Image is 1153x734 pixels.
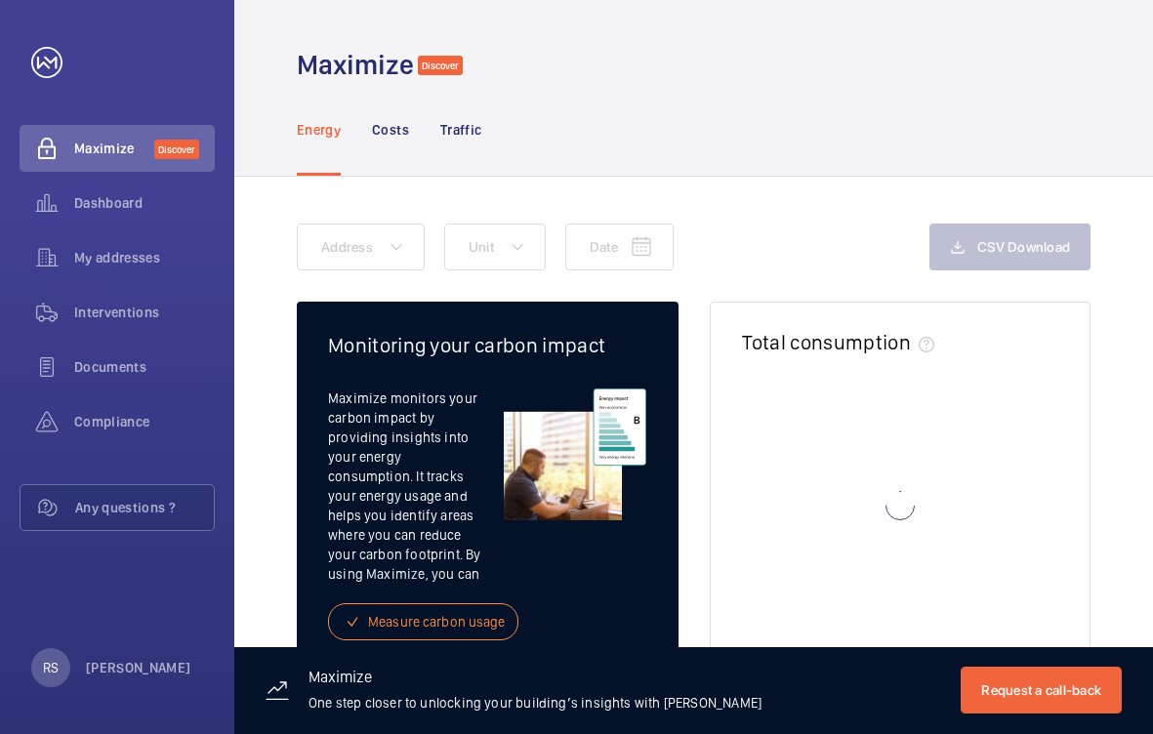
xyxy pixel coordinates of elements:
[297,120,341,140] p: Energy
[43,658,59,677] p: RS
[444,224,546,270] button: Unit
[368,612,506,632] span: Measure carbon usage
[590,239,618,255] span: Date
[309,670,762,693] h3: Maximize
[418,56,463,75] span: Discover
[74,357,215,377] span: Documents
[297,47,414,83] h1: Maximize
[74,303,215,322] span: Interventions
[440,120,481,140] p: Traffic
[742,330,911,354] h2: Total consumption
[297,224,425,270] button: Address
[309,693,762,713] p: One step closer to unlocking your building’s insights with [PERSON_NAME]
[372,120,409,140] p: Costs
[74,412,215,431] span: Compliance
[75,498,214,517] span: Any questions ?
[328,388,504,584] p: Maximize monitors your carbon impact by providing insights into your energy consumption. It track...
[328,333,647,357] h2: Monitoring your carbon impact
[74,139,154,158] span: Maximize
[154,140,199,159] span: Discover
[321,239,373,255] span: Address
[74,248,215,267] span: My addresses
[565,224,674,270] button: Date
[86,658,191,677] p: [PERSON_NAME]
[977,239,1070,255] span: CSV Download
[469,239,494,255] span: Unit
[961,667,1122,714] button: Request a call-back
[929,224,1091,270] button: CSV Download
[504,388,647,520] img: energy-freemium-EN.svg
[74,193,215,213] span: Dashboard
